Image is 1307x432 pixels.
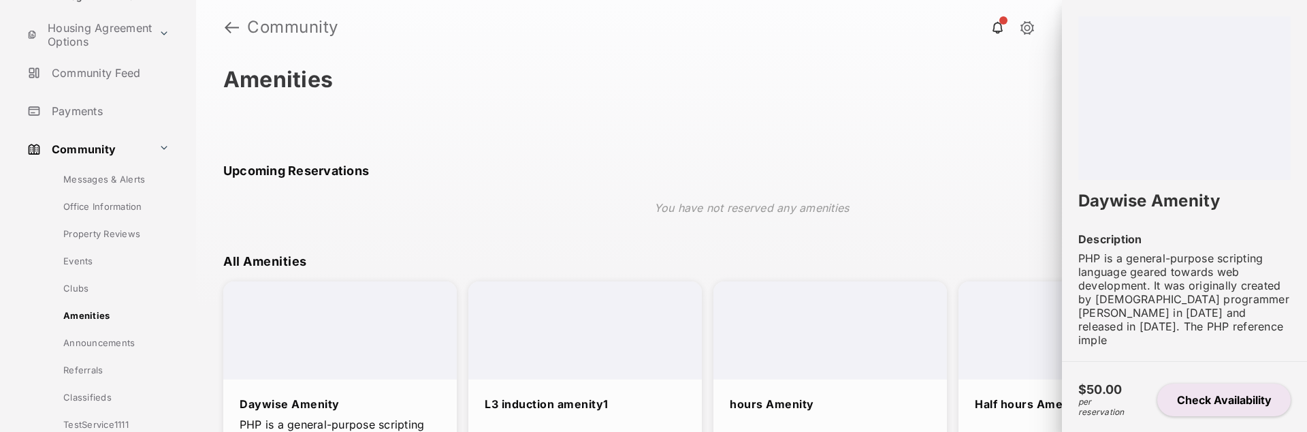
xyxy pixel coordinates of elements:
[247,19,338,35] strong: Community
[1078,251,1291,347] div: PHP is a general-purpose scripting language geared towards web development. It was originally cre...
[485,396,685,413] div: L3 induction amenity1
[22,133,153,166] a: Community
[22,18,153,51] a: Housing Agreement Options
[25,329,196,356] a: Announcements
[975,396,1176,413] div: Half hours Amenity
[1078,382,1135,397] div: $50.00
[25,193,196,220] a: Office Information
[25,302,196,329] a: Amenities
[25,166,196,193] a: Messages & Alerts
[22,57,196,89] a: Community Feed
[25,275,196,302] a: Clubs
[1078,180,1291,221] div: Daywise Amenity
[223,252,1280,271] div: All Amenities
[730,396,931,413] div: hours Amenity
[25,384,196,411] a: Classifieds
[1157,384,1291,416] button: Check Availability
[25,356,196,384] a: Referrals
[654,200,850,216] p: You have not reserved any amenities
[1078,232,1291,246] div: Description
[1078,382,1135,417] div: per reservation
[223,66,333,93] h1: Amenities
[223,164,1280,178] div: Upcoming Reservations
[22,95,196,127] a: Payments
[240,396,440,413] div: Daywise Amenity
[25,247,196,275] a: Events
[25,220,196,247] a: Property Reviews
